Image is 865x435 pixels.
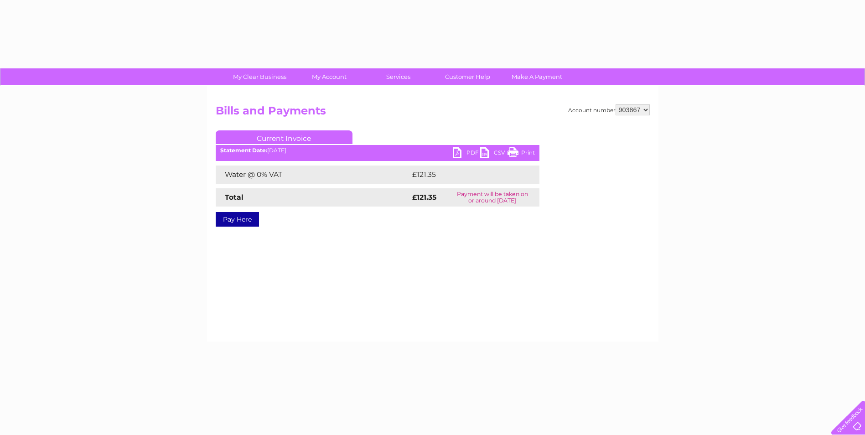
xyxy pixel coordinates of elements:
[445,188,539,207] td: Payment will be taken on or around [DATE]
[216,130,352,144] a: Current Invoice
[216,212,259,227] a: Pay Here
[508,147,535,161] a: Print
[410,166,522,184] td: £121.35
[225,193,243,202] strong: Total
[453,147,480,161] a: PDF
[412,193,436,202] strong: £121.35
[220,147,267,154] b: Statement Date:
[216,104,650,122] h2: Bills and Payments
[480,147,508,161] a: CSV
[216,147,539,154] div: [DATE]
[568,104,650,115] div: Account number
[222,68,297,85] a: My Clear Business
[430,68,505,85] a: Customer Help
[291,68,367,85] a: My Account
[216,166,410,184] td: Water @ 0% VAT
[499,68,575,85] a: Make A Payment
[361,68,436,85] a: Services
